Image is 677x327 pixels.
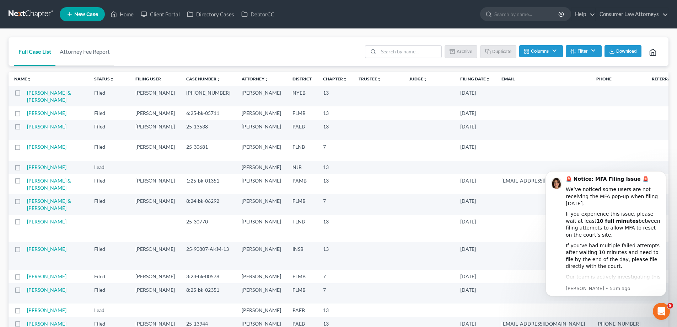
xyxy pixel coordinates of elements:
[27,123,66,130] a: [PERSON_NAME]
[55,37,114,66] a: Attorney Fee Report
[181,174,236,194] td: 1:25-bk-01351
[535,165,677,301] iframe: Intercom notifications message
[287,304,317,317] td: PAEB
[74,12,98,17] span: New Case
[323,76,347,81] a: Chapterunfold_more
[88,86,130,106] td: Filed
[236,106,287,120] td: [PERSON_NAME]
[88,283,130,304] td: Filed
[94,76,114,81] a: Statusunfold_more
[181,120,236,140] td: 25-13538
[236,194,287,215] td: [PERSON_NAME]
[181,283,236,304] td: 8:25-bk-02351
[27,110,66,116] a: [PERSON_NAME]
[88,242,130,270] td: Filed
[130,174,181,194] td: [PERSON_NAME]
[130,72,181,86] th: Filing User
[181,86,236,106] td: [PHONE_NUMBER]
[216,77,221,81] i: unfold_more
[317,215,353,242] td: 13
[186,76,221,81] a: Case Numberunfold_more
[181,194,236,215] td: 8:24-bk-06292
[88,140,130,160] td: Filed
[287,72,317,86] th: District
[287,270,317,283] td: FLMB
[455,140,496,160] td: [DATE]
[287,194,317,215] td: FLMB
[287,161,317,174] td: NJB
[455,215,496,242] td: [DATE]
[571,8,595,21] a: Help
[27,77,31,81] i: unfold_more
[130,106,181,120] td: [PERSON_NAME]
[27,198,71,211] a: [PERSON_NAME] & [PERSON_NAME]
[317,106,353,120] td: 13
[236,120,287,140] td: [PERSON_NAME]
[378,46,441,58] input: Search by name...
[317,174,353,194] td: 13
[423,77,428,81] i: unfold_more
[242,76,269,81] a: Attorneyunfold_more
[596,8,668,21] a: Consumer Law Attorneys
[236,174,287,194] td: [PERSON_NAME]
[317,120,353,140] td: 13
[317,270,353,283] td: 7
[616,48,637,54] span: Download
[496,72,591,86] th: Email
[27,90,71,103] a: [PERSON_NAME] & [PERSON_NAME]
[566,45,602,57] button: Filter
[130,194,181,215] td: [PERSON_NAME]
[181,270,236,283] td: 3:23-bk-00578
[130,283,181,304] td: [PERSON_NAME]
[455,174,496,194] td: [DATE]
[88,120,130,140] td: Filed
[238,8,278,21] a: DebtorCC
[455,242,496,270] td: [DATE]
[519,45,563,57] button: Columns
[343,77,347,81] i: unfold_more
[455,283,496,304] td: [DATE]
[137,8,183,21] a: Client Portal
[88,194,130,215] td: Filed
[287,140,317,160] td: FLNB
[183,8,238,21] a: Directory Cases
[494,7,559,21] input: Search by name...
[27,144,66,150] a: [PERSON_NAME]
[287,215,317,242] td: FLNB
[287,242,317,270] td: INSB
[236,242,287,270] td: [PERSON_NAME]
[181,106,236,120] td: 6:25-bk-05711
[605,45,641,57] button: Download
[287,86,317,106] td: NYEB
[236,304,287,317] td: [PERSON_NAME]
[455,120,496,140] td: [DATE]
[287,283,317,304] td: FLMB
[88,304,130,317] td: Lead
[287,106,317,120] td: FLMB
[460,76,490,81] a: Filing Dateunfold_more
[130,270,181,283] td: [PERSON_NAME]
[667,303,673,308] span: 9
[287,174,317,194] td: PAMB
[27,321,66,327] a: [PERSON_NAME]
[27,178,71,191] a: [PERSON_NAME] & [PERSON_NAME]
[317,194,353,215] td: 7
[591,72,646,86] th: Phone
[377,77,381,81] i: unfold_more
[181,242,236,270] td: 25-90807-AKM-13
[501,177,585,184] pre: [EMAIL_ADDRESS][DOMAIN_NAME]
[27,164,66,170] a: [PERSON_NAME]
[14,76,31,81] a: Nameunfold_more
[236,161,287,174] td: [PERSON_NAME]
[486,77,490,81] i: unfold_more
[236,283,287,304] td: [PERSON_NAME]
[236,86,287,106] td: [PERSON_NAME]
[317,140,353,160] td: 7
[88,270,130,283] td: Filed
